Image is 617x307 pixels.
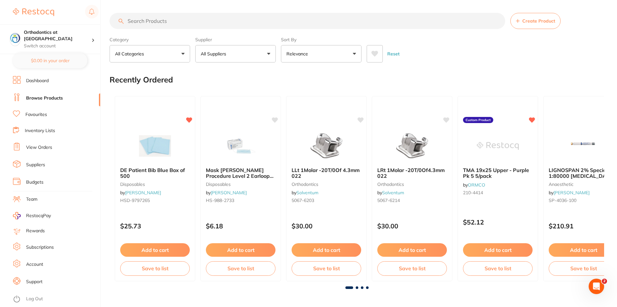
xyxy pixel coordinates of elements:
[26,144,52,151] a: View Orders
[602,279,607,284] span: 2
[120,243,190,257] button: Add to cart
[292,190,318,196] span: by
[13,212,21,219] img: RestocqPay
[206,261,275,275] button: Save to list
[110,37,190,43] label: Category
[377,167,447,179] b: LRt 1Molar -20T/0Of4.3mm 022
[25,128,55,134] a: Inventory Lists
[120,222,190,230] p: $25.73
[589,279,604,294] iframe: Intercom live chat
[286,51,311,57] p: Relevance
[468,182,485,188] a: ORMCO
[134,130,176,162] img: DE Patient Bib Blue Box of 500
[26,279,43,285] a: Support
[26,162,45,168] a: Suppliers
[206,198,275,203] small: HS-988-2733
[281,45,362,62] button: Relevance
[281,37,362,43] label: Sort By
[292,167,361,179] b: LLt 1Molar -20T/0Of 4.3mm 022
[292,243,361,257] button: Add to cart
[10,33,20,43] img: Orthodontics at Penrith
[463,167,533,179] b: TMA 19x25 Upper - Purple Pk 5 5/pack
[201,51,229,57] p: All Suppliers
[110,75,173,84] h2: Recently Ordered
[13,5,54,20] a: Restocq Logo
[195,37,276,43] label: Supplier
[206,190,247,196] span: by
[13,53,87,68] button: $0.00 in your order
[120,190,161,196] span: by
[206,167,275,179] b: Mask HENRY SCHEIN Procedure Level 2 Earloop Blue Box 50
[510,13,561,29] button: Create Product
[463,218,533,226] p: $52.12
[26,78,49,84] a: Dashboard
[463,182,485,188] span: by
[522,18,555,24] span: Create Product
[377,243,447,257] button: Add to cart
[13,294,98,304] button: Log Out
[26,213,51,219] span: RestocqPay
[292,261,361,275] button: Save to list
[206,243,275,257] button: Add to cart
[26,95,63,101] a: Browse Products
[120,182,190,187] small: disposables
[463,261,533,275] button: Save to list
[25,111,47,118] a: Favourites
[110,45,190,62] button: All Categories
[26,244,54,251] a: Subscriptions
[296,190,318,196] a: Solventum
[377,182,447,187] small: orthodontics
[125,190,161,196] a: [PERSON_NAME]
[463,243,533,257] button: Add to cart
[554,190,590,196] a: [PERSON_NAME]
[477,130,519,162] img: TMA 19x25 Upper - Purple Pk 5 5/pack
[26,228,45,234] a: Rewards
[26,296,43,302] a: Log Out
[549,190,590,196] span: by
[292,198,361,203] small: 5067-6203
[26,261,43,268] a: Account
[220,130,262,162] img: Mask HENRY SCHEIN Procedure Level 2 Earloop Blue Box 50
[385,45,401,62] button: Reset
[377,261,447,275] button: Save to list
[26,179,43,186] a: Budgets
[26,196,37,203] a: Team
[120,198,190,203] small: HSD-9797265
[206,222,275,230] p: $6.18
[305,130,347,162] img: LLt 1Molar -20T/0Of 4.3mm 022
[24,29,92,42] h4: Orthodontics at Penrith
[13,212,51,219] a: RestocqPay
[120,167,190,179] b: DE Patient Bib Blue Box of 500
[24,43,92,49] p: Switch account
[382,190,404,196] a: Solventum
[110,13,505,29] input: Search Products
[292,182,361,187] small: orthodontics
[463,117,493,123] label: Custom Product
[463,190,533,195] small: 210-4414
[13,8,54,16] img: Restocq Logo
[377,190,404,196] span: by
[115,51,147,57] p: All Categories
[292,222,361,230] p: $30.00
[206,182,275,187] small: disposables
[377,198,447,203] small: 5067-6214
[120,261,190,275] button: Save to list
[377,222,447,230] p: $30.00
[211,190,247,196] a: [PERSON_NAME]
[195,45,276,62] button: All Suppliers
[391,130,433,162] img: LRt 1Molar -20T/0Of4.3mm 022
[563,130,604,162] img: LIGNOSPAN 2% Special 1:80000 adrenalin 2.2ml 2xBox 50 Blue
